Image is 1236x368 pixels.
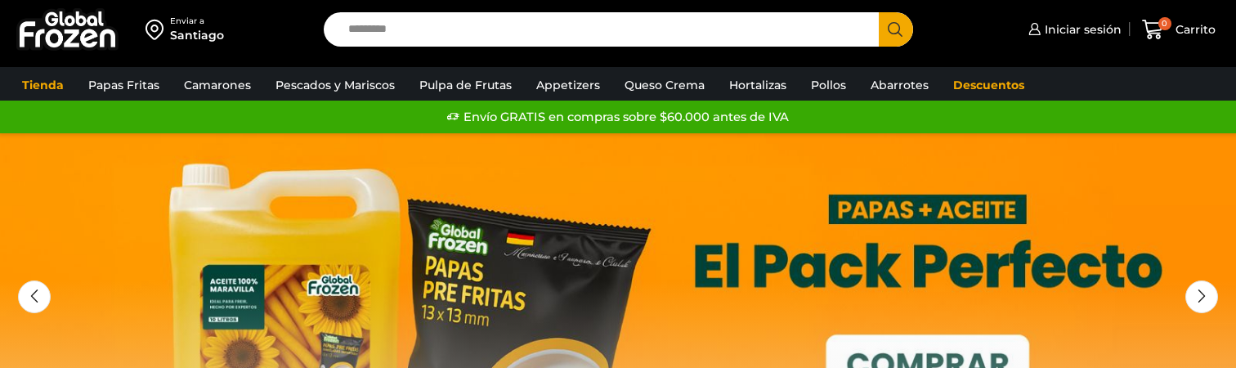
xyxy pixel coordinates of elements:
[170,27,224,43] div: Santiago
[1185,280,1218,313] div: Next slide
[18,280,51,313] div: Previous slide
[616,70,713,101] a: Queso Crema
[879,12,913,47] button: Search button
[1138,11,1220,49] a: 0 Carrito
[1158,17,1171,30] span: 0
[1024,13,1122,46] a: Iniciar sesión
[945,70,1032,101] a: Descuentos
[176,70,259,101] a: Camarones
[80,70,168,101] a: Papas Fritas
[862,70,937,101] a: Abarrotes
[1041,21,1122,38] span: Iniciar sesión
[721,70,795,101] a: Hortalizas
[267,70,403,101] a: Pescados y Mariscos
[170,16,224,27] div: Enviar a
[803,70,854,101] a: Pollos
[146,16,170,43] img: address-field-icon.svg
[411,70,520,101] a: Pulpa de Frutas
[1171,21,1216,38] span: Carrito
[528,70,608,101] a: Appetizers
[14,70,72,101] a: Tienda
